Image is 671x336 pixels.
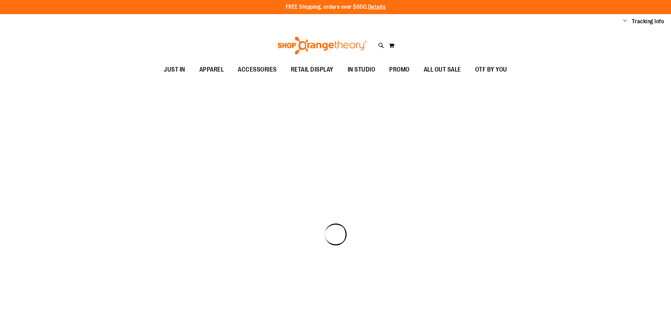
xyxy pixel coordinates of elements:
button: Account menu [623,18,627,25]
span: RETAIL DISPLAY [291,62,334,78]
a: Details [368,4,386,10]
a: ALL OUT SALE [417,62,468,78]
a: Tracking Info [632,18,664,25]
a: APPAREL [192,62,231,78]
span: OTF BY YOU [475,62,507,78]
span: ALL OUT SALE [424,62,461,78]
p: FREE Shipping, orders over $600. [286,3,386,11]
img: Shop Orangetheory [277,37,368,54]
a: IN STUDIO [341,62,383,78]
a: RETAIL DISPLAY [284,62,341,78]
a: PROMO [382,62,417,78]
span: IN STUDIO [348,62,375,78]
span: ACCESSORIES [238,62,277,78]
a: ACCESSORIES [231,62,284,78]
a: JUST IN [157,62,192,78]
span: JUST IN [164,62,185,78]
span: APPAREL [199,62,224,78]
a: OTF BY YOU [468,62,514,78]
span: PROMO [389,62,410,78]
